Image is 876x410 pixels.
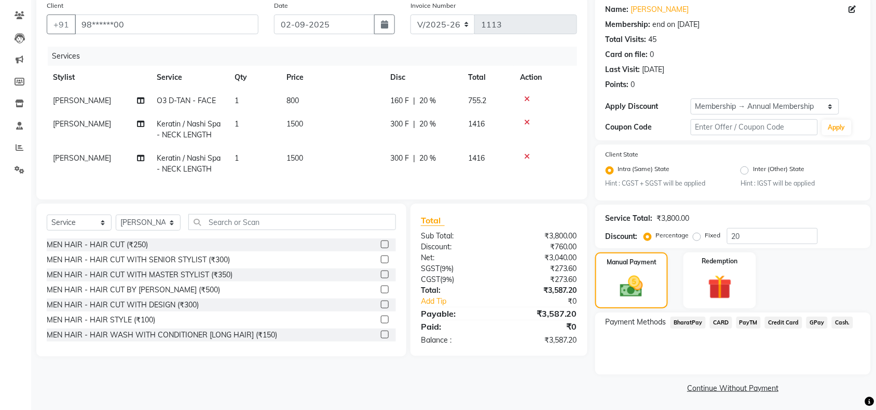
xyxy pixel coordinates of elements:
span: PayTM [736,317,761,329]
div: Total: [413,285,499,296]
div: MEN HAIR - HAIR CUT WITH DESIGN (₹300) [47,300,199,310]
div: MEN HAIR - HAIR WASH WITH CONDITIONER [LONG HAIR] (₹150) [47,330,277,341]
span: BharatPay [670,317,706,329]
label: Redemption [702,257,738,266]
div: Net: [413,252,499,263]
label: Client State [606,150,639,159]
div: ₹273.60 [499,274,585,285]
span: 20 % [419,119,436,130]
a: Add Tip [413,296,513,307]
span: 160 F [390,95,409,106]
span: 9% [442,275,452,284]
a: Continue Without Payment [597,383,869,394]
div: Points: [606,79,629,90]
button: Apply [822,120,852,135]
div: Name: [606,4,629,15]
span: O3 D-TAN - FACE [157,96,216,105]
div: Service Total: [606,213,653,224]
span: | [413,119,415,130]
span: [PERSON_NAME] [53,96,111,105]
div: Payable: [413,307,499,320]
div: Sub Total: [413,231,499,242]
span: Cash. [832,317,853,329]
span: 1 [235,96,239,105]
th: Stylist [47,66,150,89]
div: Card on file: [606,49,648,60]
div: ₹0 [513,296,585,307]
span: 20 % [419,153,436,164]
div: ₹273.60 [499,263,585,274]
input: Search or Scan [188,214,396,230]
span: [PERSON_NAME] [53,153,111,163]
span: Payment Methods [606,317,666,328]
img: _gift.svg [701,272,740,302]
div: Discount: [606,231,638,242]
label: Intra (Same) State [618,164,670,177]
div: ₹3,587.20 [499,335,585,346]
button: +91 [47,15,76,34]
span: 1500 [286,153,303,163]
th: Disc [384,66,462,89]
span: 9% [442,264,451,273]
span: Keratin / Nashi Spa - NECK LENGTH [157,153,221,174]
div: 0 [631,79,635,90]
span: [PERSON_NAME] [53,119,111,129]
div: [DATE] [642,64,665,75]
div: Total Visits: [606,34,647,45]
small: Hint : CGST + SGST will be applied [606,179,725,188]
div: Last Visit: [606,64,640,75]
div: MEN HAIR - HAIR CUT (₹250) [47,239,148,250]
div: Paid: [413,320,499,333]
div: Balance : [413,335,499,346]
div: ₹3,587.20 [499,285,585,296]
small: Hint : IGST will be applied [741,179,860,188]
label: Inter (Other) State [753,164,804,177]
div: ₹3,800.00 [499,231,585,242]
label: Date [274,1,288,10]
div: ₹3,040.00 [499,252,585,263]
div: Apply Discount [606,101,691,112]
div: MEN HAIR - HAIR STYLE (₹100) [47,315,155,326]
span: 800 [286,96,299,105]
th: Action [514,66,577,89]
label: Manual Payment [607,258,656,267]
div: MEN HAIR - HAIR CUT BY [PERSON_NAME] (₹500) [47,285,220,295]
span: 1416 [468,153,485,163]
div: 0 [650,49,654,60]
label: Invoice Number [410,1,456,10]
span: 1 [235,119,239,129]
span: | [413,153,415,164]
span: GPay [806,317,828,329]
span: 755.2 [468,96,486,105]
label: Client [47,1,63,10]
span: 1 [235,153,239,163]
span: Credit Card [765,317,802,329]
span: 20 % [419,95,436,106]
div: 45 [649,34,657,45]
div: ₹3,587.20 [499,307,585,320]
span: 300 F [390,153,409,164]
th: Service [150,66,228,89]
span: Keratin / Nashi Spa - NECK LENGTH [157,119,221,139]
span: 300 F [390,119,409,130]
div: Coupon Code [606,122,691,133]
div: Services [48,47,585,66]
div: ₹760.00 [499,242,585,252]
span: 1416 [468,119,485,129]
div: ₹3,800.00 [657,213,690,224]
span: SGST [421,264,440,273]
span: CARD [710,317,732,329]
div: MEN HAIR - HAIR CUT WITH SENIOR STYLIST (₹300) [47,255,230,265]
div: ( ) [413,274,499,285]
div: ₹0 [499,320,585,333]
label: Percentage [656,231,689,240]
th: Qty [228,66,280,89]
span: CGST [421,275,440,284]
label: Fixed [705,231,721,240]
div: MEN HAIR - HAIR CUT WITH MASTER STYLIST (₹350) [47,270,232,280]
th: Price [280,66,384,89]
div: Membership: [606,19,651,30]
span: Total [421,215,445,226]
div: Discount: [413,242,499,252]
div: end on [DATE] [653,19,700,30]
